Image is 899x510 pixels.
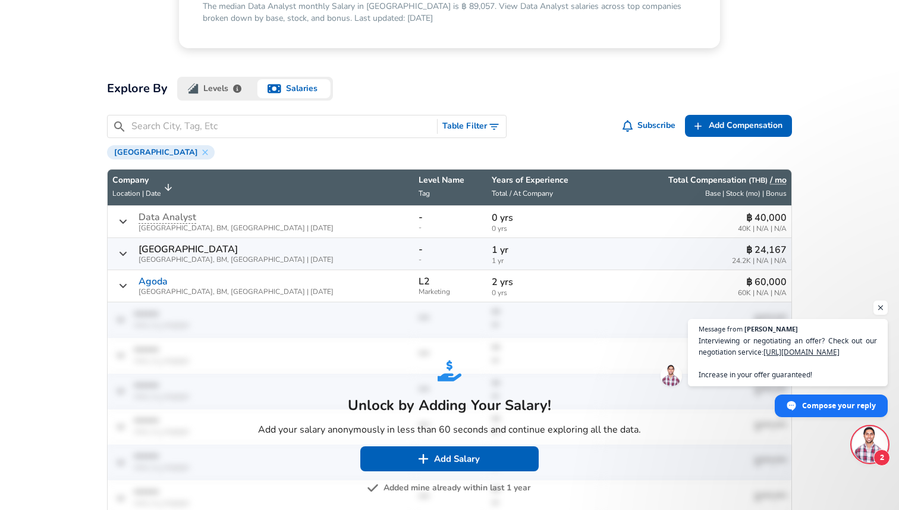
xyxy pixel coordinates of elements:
[492,211,596,225] p: 0 yrs
[107,79,168,98] h2: Explore By
[360,446,539,471] button: Add Salary
[732,243,787,257] p: ฿ 24,167
[419,276,430,287] p: L2
[492,225,596,233] span: 0 yrs
[438,115,506,137] button: Toggle Search Filters
[738,211,787,225] p: ฿ 40,000
[139,276,168,287] a: Agoda
[732,257,787,265] span: 24.2K | N/A | N/A
[749,176,768,186] button: (THB)
[419,224,482,231] span: -
[139,212,196,224] span: company info for this data point is hidden until there are more submissions. Submit your salary a...
[139,256,334,264] span: [GEOGRAPHIC_DATA], BM, [GEOGRAPHIC_DATA] | [DATE]
[738,289,787,297] span: 60K | N/A | N/A
[738,275,787,289] p: ฿ 60,000
[419,189,430,198] span: Tag
[419,244,423,255] p: -
[802,395,876,416] span: Compose your reply
[492,243,596,257] p: 1 yr
[492,174,596,186] p: Years of Experience
[873,449,890,466] span: 2
[367,482,379,494] img: svg+xml;base64,PHN2ZyB4bWxucz0iaHR0cDovL3d3dy53My5vcmcvMjAwMC9zdmciIGZpbGw9IiM3NTc1NzUiIHZpZXdCb3...
[699,326,743,332] span: Message from
[438,359,461,383] img: svg+xml;base64,PHN2ZyB4bWxucz0iaHR0cDovL3d3dy53My5vcmcvMjAwMC9zdmciIGZpbGw9IiMyNjhERUMiIHZpZXdCb3...
[668,174,787,186] p: Total Compensation
[131,119,432,134] input: Search City, Tag, Etc
[606,174,787,201] span: Total Compensation (THB) / moBase | Stock (mo) | Bonus
[177,77,255,101] button: levels.fyi logoLevels
[685,115,792,137] a: Add Compensation
[112,174,176,201] span: CompanyLocation | Date
[744,326,798,332] span: [PERSON_NAME]
[419,256,482,264] span: -
[419,212,423,223] p: -
[188,83,199,94] img: levels.fyi logo
[705,189,787,198] span: Base | Stock (mo) | Bonus
[770,174,787,186] button: / mo
[492,189,553,198] span: Total / At Company
[139,244,238,255] p: [GEOGRAPHIC_DATA]
[699,335,877,380] span: Interviewing or negotiating an offer? Check out our negotiation service: Increase in your offer g...
[109,148,203,157] span: [GEOGRAPHIC_DATA]
[139,224,334,232] span: [GEOGRAPHIC_DATA], BM, [GEOGRAPHIC_DATA] | [DATE]
[419,288,482,296] span: Marketing
[620,115,681,137] button: Subscribe
[417,453,429,465] img: svg+xml;base64,PHN2ZyB4bWxucz0iaHR0cDovL3d3dy53My5vcmcvMjAwMC9zdmciIGZpbGw9IiNmZmZmZmYiIHZpZXdCb3...
[369,481,530,496] button: Added mine already within last 1 year
[852,427,888,462] div: Open chat
[139,288,334,296] span: [GEOGRAPHIC_DATA], BM, [GEOGRAPHIC_DATA] | [DATE]
[738,225,787,233] span: 40K | N/A | N/A
[139,211,196,224] span: Data Analyst
[492,257,596,265] span: 1 yr
[112,174,161,186] p: Company
[255,77,333,101] button: salaries
[107,145,215,159] div: [GEOGRAPHIC_DATA]
[112,189,161,198] span: Location | Date
[709,118,782,133] span: Add Compensation
[203,1,696,24] p: The median Data Analyst monthly Salary in [GEOGRAPHIC_DATA] is ฿ 89,057. View Data Analyst salari...
[492,289,596,297] span: 0 yrs
[258,396,641,415] h5: Unlock by Adding Your Salary!
[492,275,596,289] p: 2 yrs
[419,174,482,186] p: Level Name
[258,423,641,437] p: Add your salary anonymously in less than 60 seconds and continue exploring all the data.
